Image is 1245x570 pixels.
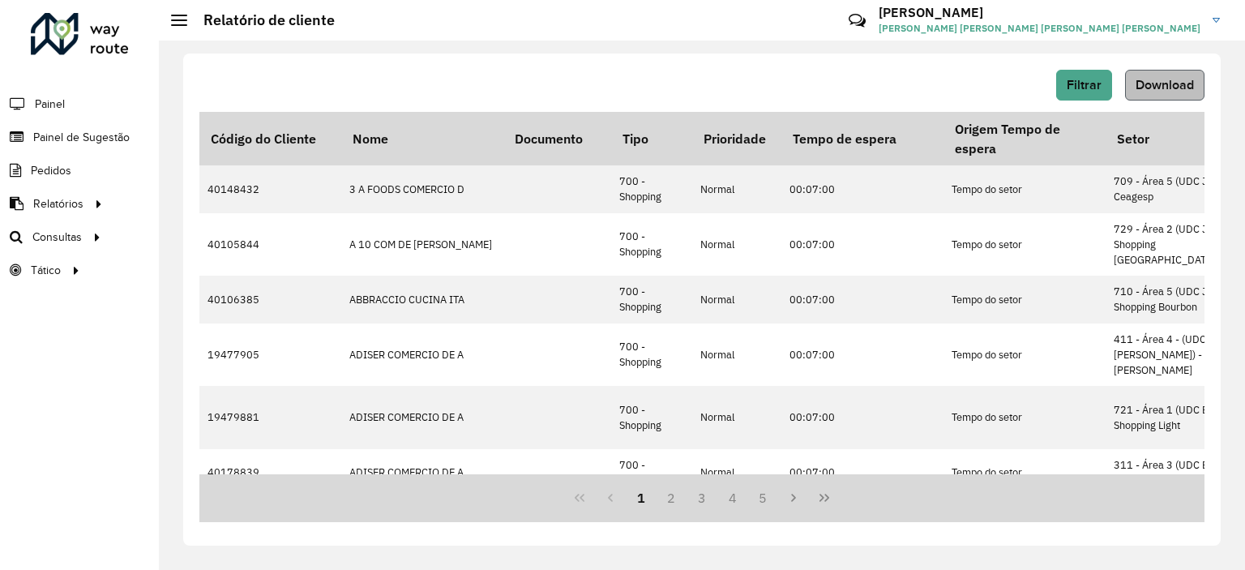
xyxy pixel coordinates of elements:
th: Tempo de espera [781,112,943,165]
button: 5 [748,482,779,513]
button: Next Page [778,482,809,513]
td: ABBRACCIO CUCINA ITA [341,276,503,323]
span: Pedidos [31,162,71,179]
button: Filtrar [1056,70,1112,101]
th: Nome [341,112,503,165]
td: 700 - Shopping [611,276,692,323]
td: Normal [692,276,781,323]
h2: Relatório de cliente [187,11,335,29]
td: 3 A FOODS COMERCIO D [341,165,503,212]
td: 40148432 [199,165,341,212]
td: Tempo do setor [943,324,1106,387]
td: 19477905 [199,324,341,387]
th: Documento [503,112,611,165]
span: Painel [35,96,65,113]
td: 700 - Shopping [611,449,692,496]
td: 00:07:00 [781,213,943,276]
td: Tempo do setor [943,213,1106,276]
td: 19479881 [199,386,341,449]
td: 00:07:00 [781,449,943,496]
th: Código do Cliente [199,112,341,165]
td: Normal [692,449,781,496]
td: A 10 COM DE [PERSON_NAME] [341,213,503,276]
button: 4 [717,482,748,513]
td: Tempo do setor [943,165,1106,212]
td: Tempo do setor [943,386,1106,449]
td: 700 - Shopping [611,213,692,276]
span: Filtrar [1067,78,1102,92]
th: Prioridade [692,112,781,165]
span: Relatórios [33,195,83,212]
span: Tático [31,262,61,279]
span: [PERSON_NAME] [PERSON_NAME] [PERSON_NAME] [PERSON_NAME] [879,21,1200,36]
button: 3 [687,482,717,513]
a: Contato Rápido [840,3,875,38]
td: 00:07:00 [781,276,943,323]
span: Consultas [32,229,82,246]
button: Last Page [809,482,840,513]
td: Normal [692,213,781,276]
td: 40178839 [199,449,341,496]
td: 00:07:00 [781,386,943,449]
td: Normal [692,324,781,387]
span: Download [1136,78,1194,92]
button: Download [1125,70,1204,101]
button: 1 [626,482,657,513]
td: Tempo do setor [943,276,1106,323]
button: 2 [656,482,687,513]
td: 40106385 [199,276,341,323]
td: ADISER COMERCIO DE A [341,449,503,496]
span: Painel de Sugestão [33,129,130,146]
td: ADISER COMERCIO DE A [341,386,503,449]
td: ADISER COMERCIO DE A [341,324,503,387]
td: Normal [692,165,781,212]
th: Tipo [611,112,692,165]
td: 700 - Shopping [611,386,692,449]
td: Normal [692,386,781,449]
td: 700 - Shopping [611,165,692,212]
td: 40105844 [199,213,341,276]
h3: [PERSON_NAME] [879,5,1200,20]
td: 00:07:00 [781,165,943,212]
td: 700 - Shopping [611,324,692,387]
th: Origem Tempo de espera [943,112,1106,165]
td: Tempo do setor [943,449,1106,496]
td: 00:07:00 [781,324,943,387]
